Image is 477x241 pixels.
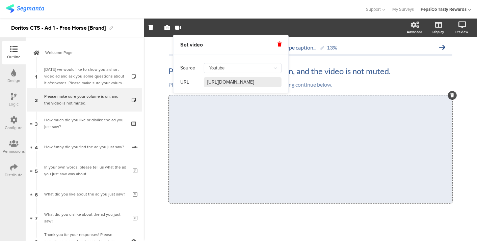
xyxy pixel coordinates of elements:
a: 4 How funny did you find the ad you just saw? [27,135,142,159]
p: Please watch the before clicking continue below. [169,81,452,88]
div: In your own words, please tell us what the ad you just saw was about. [44,164,128,177]
span: 7 [35,214,38,221]
div: What did you like about the ad you just saw? [44,191,128,198]
div: Today we would like to show you a short video ad and ask you some questions about it afterwards. ... [44,66,125,86]
span: 6 [35,190,38,198]
div: Preview [455,29,468,34]
span: 1 [35,72,37,80]
div: Doritos CTS - Ad 1 - Free Horse [Brand] [11,23,106,33]
img: segmanta logo [6,4,44,13]
div: Configure [5,125,23,131]
div: PepsiCo Tasty Rewards [421,6,467,12]
a: 7 What did you dislike about the ad you just saw? [27,206,142,230]
div: How much did you like or dislike the ad you just saw? [44,117,125,130]
div: 13% [327,44,337,51]
a: 3 How much did you like or dislike the ad you just saw? [27,112,142,135]
input: Select video source [204,63,282,73]
span: 4 [35,143,38,151]
a: Welcome Page [27,41,142,64]
span: 2 [35,96,38,103]
div: Design [7,78,20,84]
span: Welcome Page [45,49,132,56]
span: 5 [35,167,38,174]
span: Support [366,6,381,12]
a: 1 [DATE] we would like to show you a short video ad and ask you some questions about it afterward... [27,64,142,88]
div: Source [180,63,195,73]
span: Set video [180,41,203,49]
p: Please make sure your volume is on, and the video is not muted. [169,66,452,76]
div: Display [432,29,444,34]
div: How funny did you find the ad you just saw? [44,144,127,150]
a: 6 What did you like about the ad you just saw? [27,182,142,206]
div: Logic [9,101,19,107]
input: Enter Youtube video URL... [204,77,282,87]
div: Outline [7,54,21,60]
div: URL [180,77,189,88]
div: Please make sure your volume is on, and the video is not muted. [44,93,125,107]
span: 3 [35,120,38,127]
div: What did you dislike about the ad you just saw? [44,211,128,224]
span: Type caption... [284,44,316,51]
div: Advanced [407,29,422,34]
a: 2 Please make sure your volume is on, and the video is not muted. [27,88,142,112]
a: 5 In your own words, please tell us what the ad you just saw was about. [27,159,142,182]
div: Distribute [5,172,23,178]
div: Permissions [3,148,25,154]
